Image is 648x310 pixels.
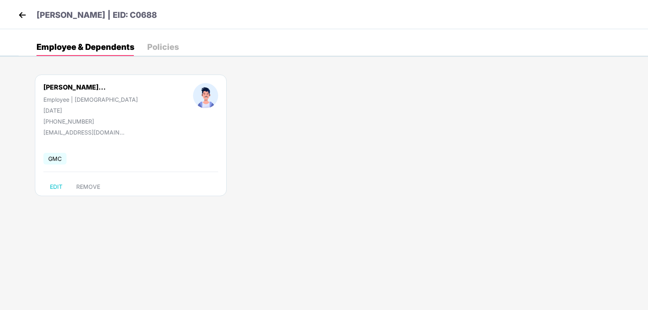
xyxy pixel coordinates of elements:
[36,43,134,51] div: Employee & Dependents
[43,96,138,103] div: Employee | [DEMOGRAPHIC_DATA]
[76,184,100,190] span: REMOVE
[43,129,124,136] div: [EMAIL_ADDRESS][DOMAIN_NAME]
[43,118,138,125] div: [PHONE_NUMBER]
[43,107,138,114] div: [DATE]
[193,83,218,108] img: profileImage
[43,153,67,165] span: GMC
[50,184,62,190] span: EDIT
[43,83,106,91] div: [PERSON_NAME]...
[70,180,107,193] button: REMOVE
[147,43,179,51] div: Policies
[16,9,28,21] img: back
[43,180,69,193] button: EDIT
[36,9,157,21] p: [PERSON_NAME] | EID: C0688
